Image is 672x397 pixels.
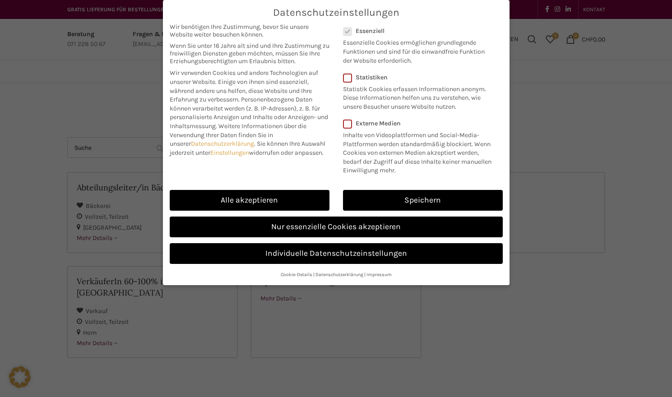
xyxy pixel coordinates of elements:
span: Wir verwenden Cookies und andere Technologien auf unserer Website. Einige von ihnen sind essenzie... [170,69,318,103]
span: Wir benötigen Ihre Zustimmung, bevor Sie unsere Website weiter besuchen können. [170,23,329,38]
p: Essenzielle Cookies ermöglichen grundlegende Funktionen und sind für die einwandfreie Funktion de... [343,35,491,65]
a: Impressum [366,272,392,277]
p: Inhalte von Videoplattformen und Social-Media-Plattformen werden standardmäßig blockiert. Wenn Co... [343,127,497,175]
span: Datenschutzeinstellungen [273,7,399,18]
p: Statistik Cookies erfassen Informationen anonym. Diese Informationen helfen uns zu verstehen, wie... [343,81,491,111]
span: Personenbezogene Daten können verarbeitet werden (z. B. IP-Adressen), z. B. für personalisierte A... [170,96,328,130]
label: Externe Medien [343,120,497,127]
span: Sie können Ihre Auswahl jederzeit unter widerrufen oder anpassen. [170,140,325,157]
label: Statistiken [343,74,491,81]
span: Wenn Sie unter 16 Jahre alt sind und Ihre Zustimmung zu freiwilligen Diensten geben möchten, müss... [170,42,329,65]
span: Weitere Informationen über die Verwendung Ihrer Daten finden Sie in unserer . [170,122,306,148]
a: Cookie-Details [281,272,312,277]
a: Datenschutzerklärung [315,272,363,277]
a: Speichern [343,190,503,211]
a: Nur essenzielle Cookies akzeptieren [170,217,503,237]
label: Essenziell [343,27,491,35]
a: Einstellungen [210,149,249,157]
a: Datenschutzerklärung [191,140,254,148]
a: Individuelle Datenschutzeinstellungen [170,243,503,264]
a: Alle akzeptieren [170,190,329,211]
